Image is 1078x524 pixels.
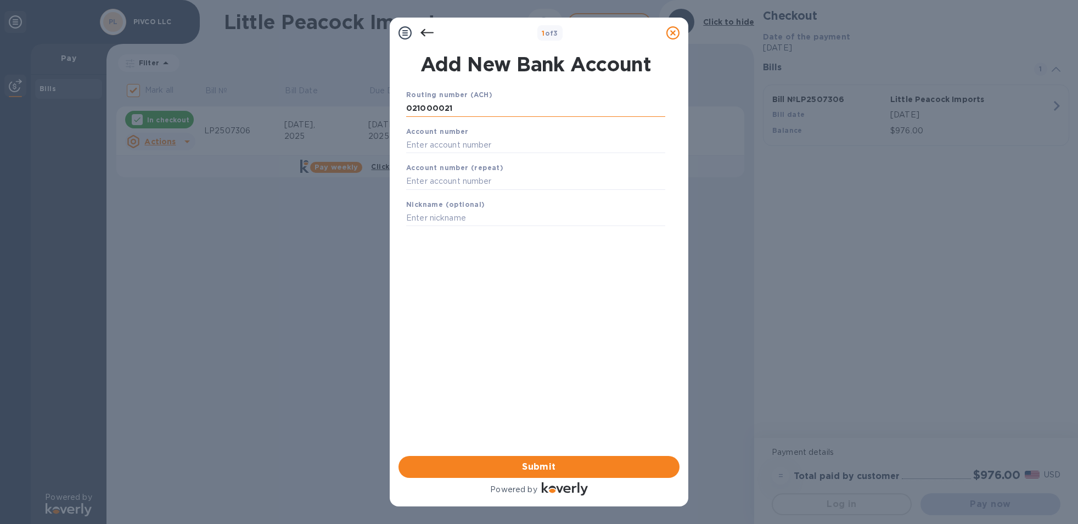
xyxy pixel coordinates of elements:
p: Powered by [490,484,537,495]
button: Submit [398,456,680,478]
span: Submit [407,460,671,474]
b: of 3 [542,29,558,37]
input: Enter account number [406,173,665,190]
img: Logo [542,482,588,495]
b: Account number [406,127,469,136]
input: Enter account number [406,137,665,153]
h1: Add New Bank Account [400,53,672,76]
span: 1 [542,29,544,37]
input: Enter nickname [406,210,665,227]
b: Account number (repeat) [406,164,503,172]
input: Enter routing number [406,100,665,117]
b: Nickname (optional) [406,200,485,209]
b: Routing number (ACH) [406,91,492,99]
